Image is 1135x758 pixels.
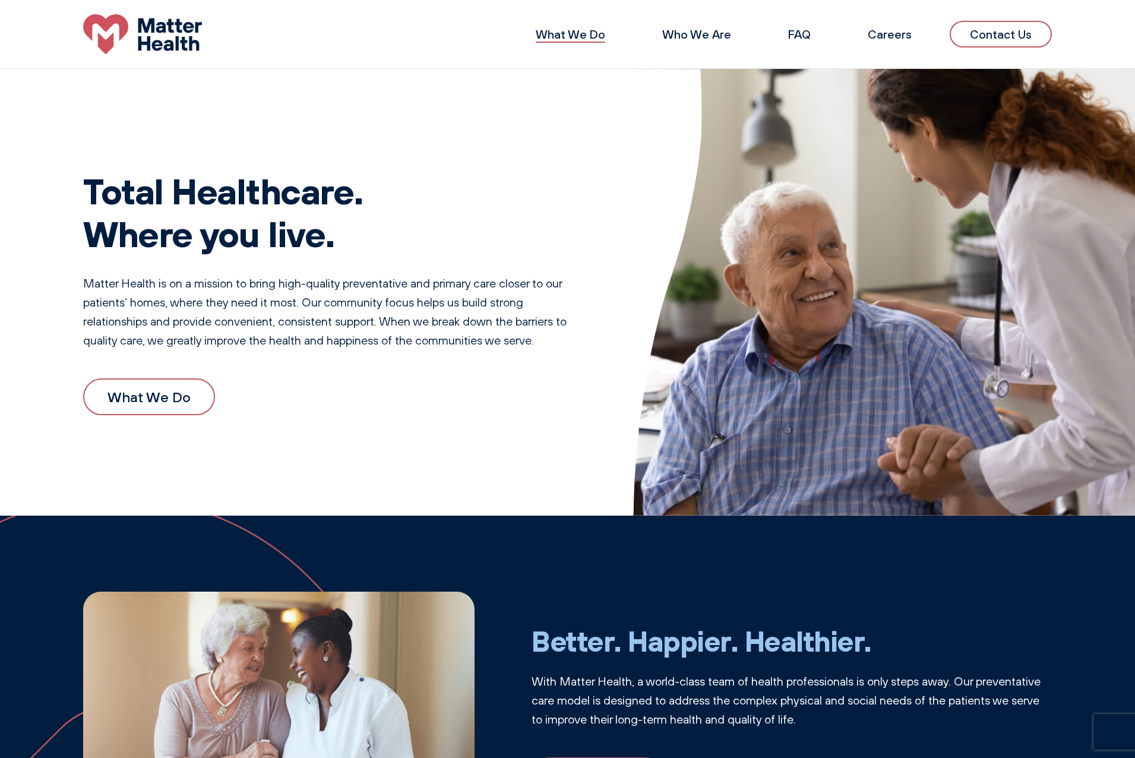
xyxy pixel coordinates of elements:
[83,378,215,415] a: What We Do
[662,27,731,42] a: Who We Are
[788,27,811,42] a: FAQ
[868,27,912,42] a: Careers
[532,624,1052,658] h2: Better. Happier. Healthier.
[532,672,1052,729] p: With Matter Health, a world-class team of health professionals is only steps away. Our preventati...
[83,169,586,255] h1: Total Healthcare. Where you live.
[83,274,586,350] p: Matter Health is on a mission to bring high-quality preventative and primary care closer to our p...
[536,27,605,42] a: What We Do
[950,21,1052,48] a: Contact Us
